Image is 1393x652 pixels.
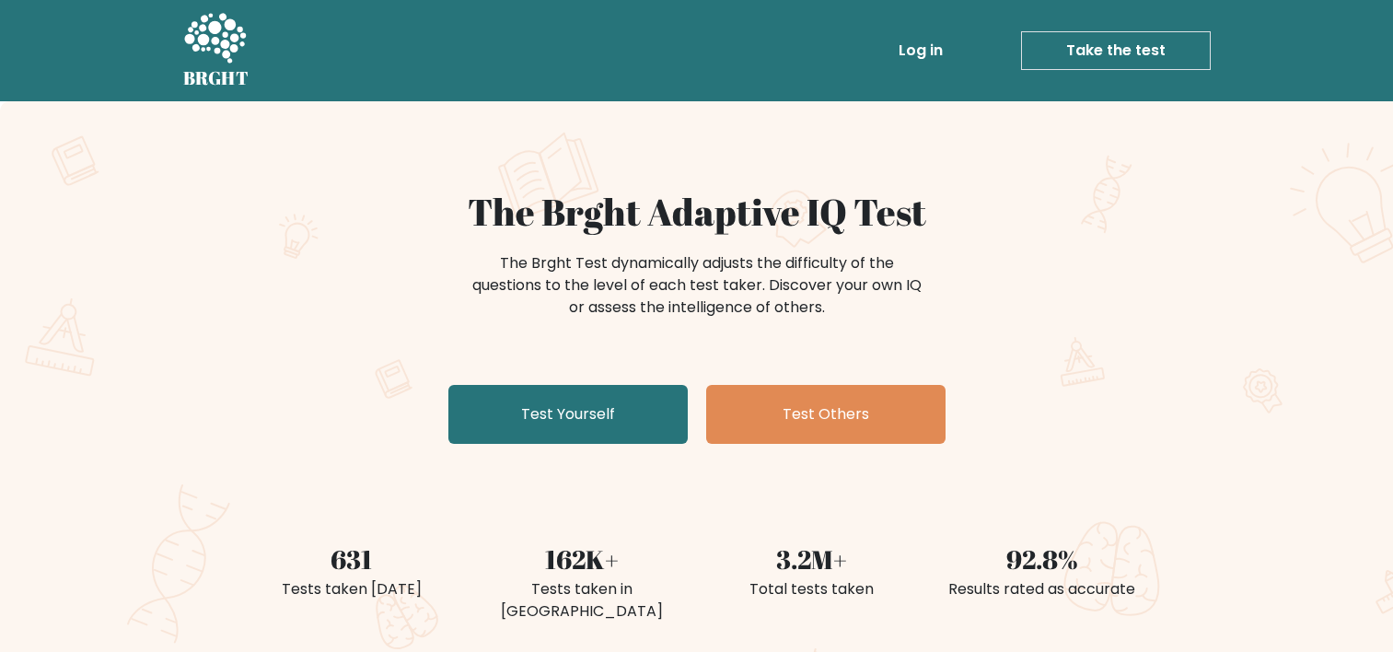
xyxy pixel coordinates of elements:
h5: BRGHT [183,67,250,89]
div: 92.8% [938,540,1146,578]
h1: The Brght Adaptive IQ Test [248,190,1146,234]
div: 631 [248,540,456,578]
div: Total tests taken [708,578,916,600]
div: Tests taken in [GEOGRAPHIC_DATA] [478,578,686,623]
div: The Brght Test dynamically adjusts the difficulty of the questions to the level of each test take... [467,252,927,319]
a: Test Others [706,385,946,444]
div: 3.2M+ [708,540,916,578]
div: 162K+ [478,540,686,578]
div: Results rated as accurate [938,578,1146,600]
a: Log in [891,32,950,69]
a: Test Yourself [448,385,688,444]
div: Tests taken [DATE] [248,578,456,600]
a: BRGHT [183,7,250,94]
a: Take the test [1021,31,1211,70]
